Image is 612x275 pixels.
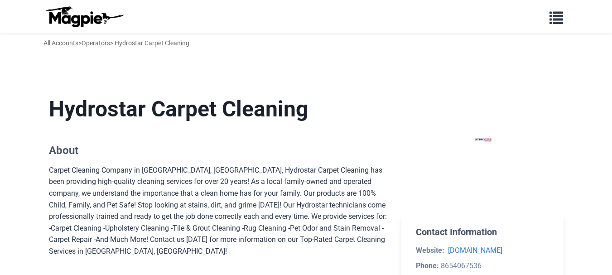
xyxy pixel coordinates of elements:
div: Carpet Cleaning Company in [GEOGRAPHIC_DATA], [GEOGRAPHIC_DATA], Hydrostar Carpet Cleaning has be... [49,164,387,257]
div: > > Hydrostar Carpet Cleaning [43,38,189,48]
img: Hydrostar Carpet Cleaning logo [439,96,526,183]
h2: Contact Information [416,227,549,237]
img: logo-ab69f6fb50320c5b225c76a69d11143b.png [43,6,125,28]
h2: About [49,144,387,157]
strong: Website: [416,246,444,255]
li: 8654067536 [416,260,549,272]
h1: Hydrostar Carpet Cleaning [49,96,387,122]
a: All Accounts [43,39,78,47]
a: Operators [82,39,110,47]
a: [DOMAIN_NAME] [448,246,502,255]
strong: Phone: [416,261,439,270]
